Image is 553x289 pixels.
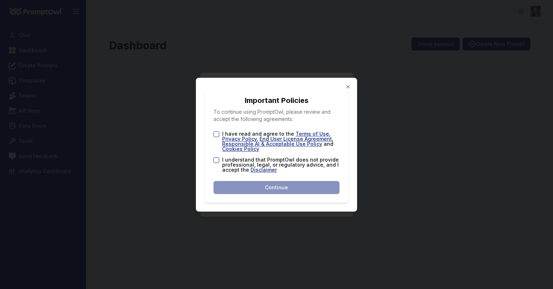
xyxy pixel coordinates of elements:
[222,157,340,172] label: I understand that PromptOwl does not provide professional, legal, or regulatory advice, and I acc...
[260,136,332,142] a: End User License Agreement
[251,167,277,173] a: Disclaimer
[213,95,340,105] h2: Important Policies
[222,146,259,152] a: Cookies Policy
[222,136,257,142] a: Privacy Policy
[222,131,340,152] label: I have read and agree to the , , , and
[213,108,340,123] p: To continue using PromptOwl, please review and accept the following agreements:
[222,141,322,147] a: Responsible AI & Acceptable Use Policy
[296,131,329,137] a: Terms of Use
